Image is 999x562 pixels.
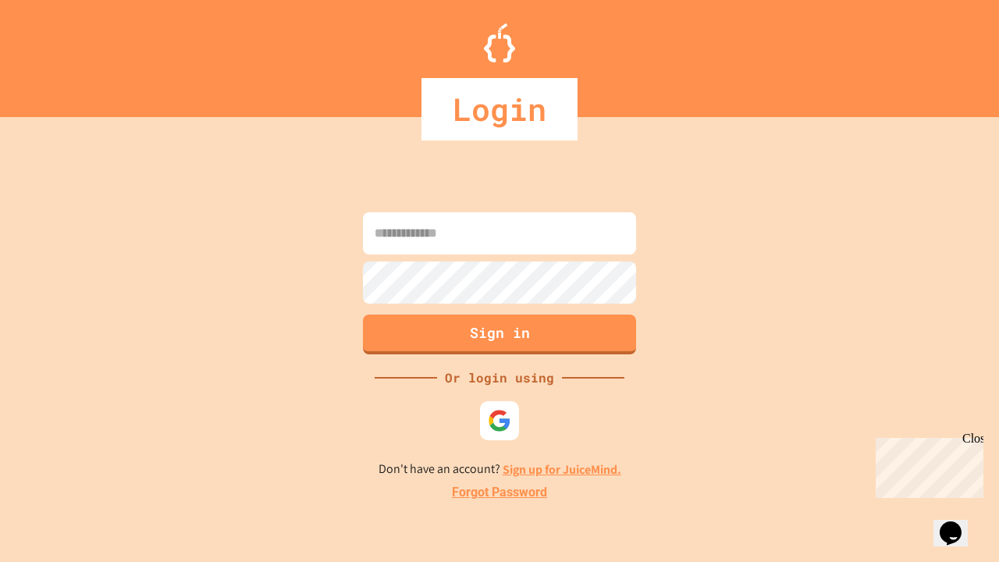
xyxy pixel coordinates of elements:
a: Forgot Password [452,483,547,502]
iframe: chat widget [933,500,983,546]
p: Don't have an account? [379,460,621,479]
iframe: chat widget [869,432,983,498]
button: Sign in [363,315,636,354]
img: Logo.svg [484,23,515,62]
div: Chat with us now!Close [6,6,108,99]
img: google-icon.svg [488,409,511,432]
div: Or login using [437,368,562,387]
div: Login [421,78,578,140]
a: Sign up for JuiceMind. [503,461,621,478]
